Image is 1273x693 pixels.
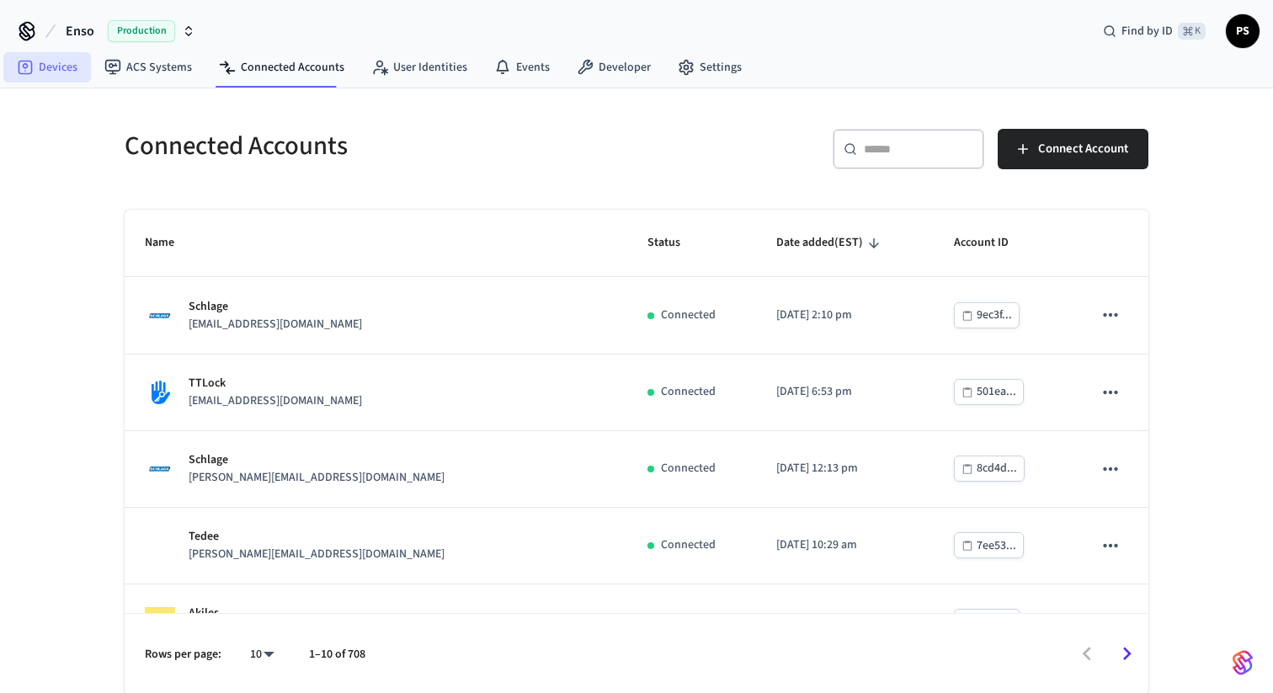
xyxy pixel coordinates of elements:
p: Connected [661,460,716,477]
button: 2604f... [954,609,1020,635]
button: 8cd4d... [954,456,1025,482]
a: User Identities [358,52,481,83]
button: 7ee53... [954,532,1024,558]
p: Rows per page: [145,646,221,664]
span: Status [647,230,702,256]
p: Connected [661,307,716,324]
span: Date added(EST) [776,230,885,256]
div: 8cd4d... [977,458,1017,479]
div: 7ee53... [977,536,1016,557]
img: Schlage Logo, Square [145,301,175,331]
p: [DATE] 2:10 pm [776,307,913,324]
img: SeamLogoGradient.69752ec5.svg [1233,649,1253,676]
p: Schlage [189,298,362,316]
span: Find by ID [1121,23,1173,40]
a: Developer [563,52,664,83]
p: [DATE] 12:13 pm [776,460,913,477]
button: 9ec3f... [954,302,1020,328]
h5: Connected Accounts [125,129,626,163]
p: 1–10 of 708 [309,646,365,664]
span: Account ID [954,230,1031,256]
p: Connected [661,536,716,554]
p: [EMAIL_ADDRESS][DOMAIN_NAME] [189,392,362,410]
div: 2604f... [977,612,1013,633]
img: TTLock Logo, Square [145,377,175,408]
span: Name [145,230,196,256]
p: Tedee [189,528,445,546]
span: Production [108,20,175,42]
button: PS [1226,14,1260,48]
a: Events [481,52,563,83]
p: [PERSON_NAME][EMAIL_ADDRESS][DOMAIN_NAME] [189,546,445,563]
p: Connected [661,383,716,401]
p: Schlage [189,451,445,469]
button: Connect Account [998,129,1148,169]
p: [PERSON_NAME][EMAIL_ADDRESS][DOMAIN_NAME] [189,469,445,487]
div: 501ea... [977,381,1016,402]
img: Akiles Logo, Square [145,607,175,637]
button: 501ea... [954,379,1024,405]
span: Connect Account [1038,138,1128,160]
div: Find by ID⌘ K [1089,16,1219,46]
a: Settings [664,52,755,83]
p: [DATE] 10:29 am [776,536,913,554]
p: Akiles [189,605,335,622]
a: Devices [3,52,91,83]
p: [EMAIL_ADDRESS][DOMAIN_NAME] [189,316,362,333]
p: TTLock [189,375,362,392]
span: PS [1228,16,1258,46]
div: 10 [242,642,282,667]
div: 9ec3f... [977,305,1012,326]
a: Connected Accounts [205,52,358,83]
img: Schlage Logo, Square [145,454,175,484]
a: ACS Systems [91,52,205,83]
span: ⌘ K [1178,23,1206,40]
button: Go to next page [1107,634,1147,674]
p: [DATE] 6:53 pm [776,383,913,401]
span: Enso [66,21,94,41]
